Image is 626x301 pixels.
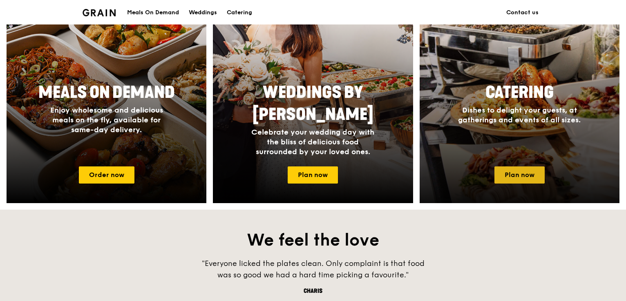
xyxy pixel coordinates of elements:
[253,83,373,124] span: Weddings by [PERSON_NAME]
[458,106,581,124] span: Dishes to delight your guests, at gatherings and events of all sizes.
[494,166,545,184] a: Plan now
[251,128,374,156] span: Celebrate your wedding day with the bliss of delicious food surrounded by your loved ones.
[184,0,222,25] a: Weddings
[485,83,554,102] span: Catering
[227,0,252,25] div: Catering
[288,166,338,184] a: Plan now
[38,83,175,102] span: Meals On Demand
[190,258,436,281] div: "Everyone licked the plates clean. Only complaint is that food was so good we had a hard time pic...
[50,106,163,134] span: Enjoy wholesome and delicious meals on the fly, available for same-day delivery.
[501,0,543,25] a: Contact us
[222,0,257,25] a: Catering
[79,166,134,184] a: Order now
[189,0,217,25] div: Weddings
[190,287,436,295] div: Charis
[83,9,116,16] img: Grain
[127,0,179,25] div: Meals On Demand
